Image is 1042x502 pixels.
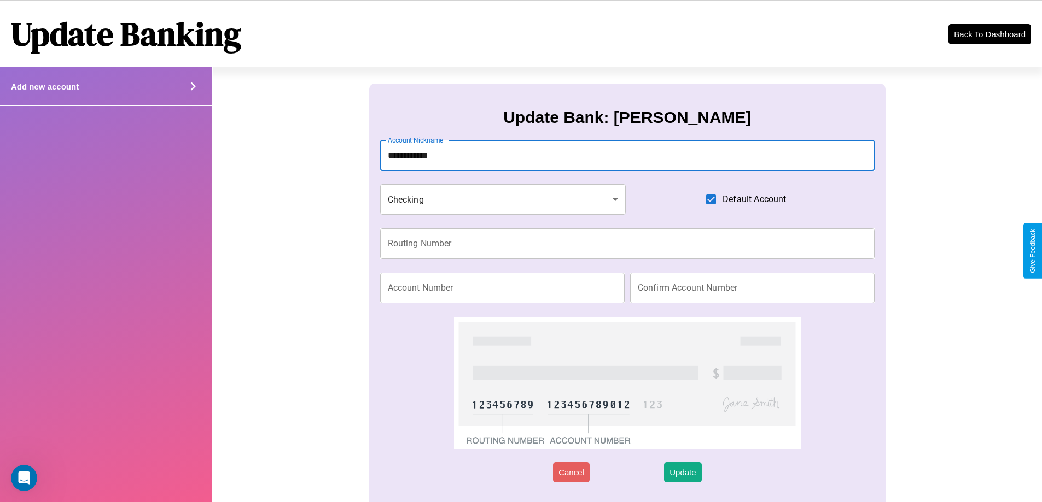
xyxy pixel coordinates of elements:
h3: Update Bank: [PERSON_NAME] [503,108,751,127]
h4: Add new account [11,82,79,91]
span: Default Account [723,193,786,206]
iframe: Intercom live chat [11,465,37,491]
button: Cancel [553,462,590,482]
label: Account Nickname [388,135,444,145]
button: Update [664,462,701,482]
button: Back To Dashboard [948,24,1031,44]
div: Give Feedback [1029,229,1037,273]
h1: Update Banking [11,11,241,56]
div: Checking [380,184,626,215]
img: check [454,317,800,449]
